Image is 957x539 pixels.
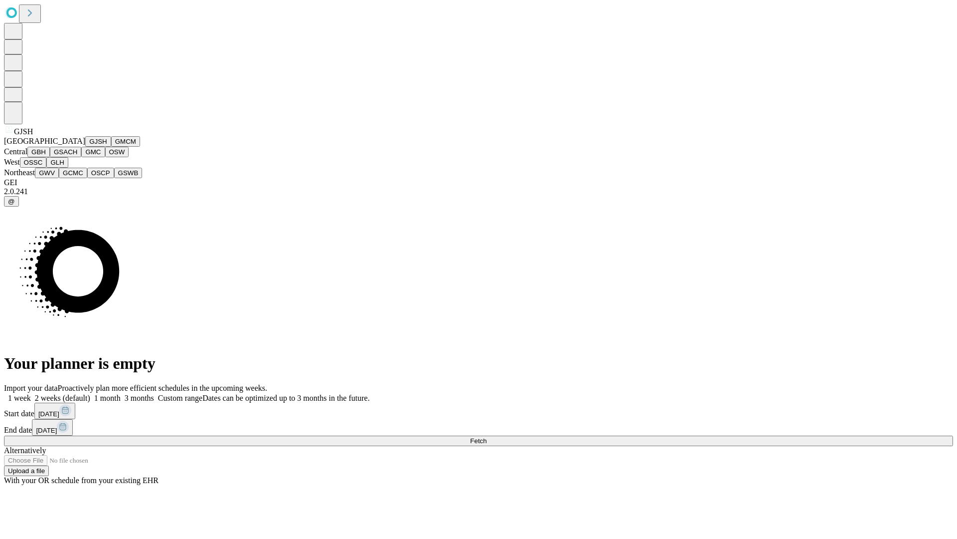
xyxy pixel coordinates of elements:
[4,446,46,455] span: Alternatively
[36,427,57,434] span: [DATE]
[114,168,143,178] button: GSWB
[35,394,90,402] span: 2 weeks (default)
[4,168,35,177] span: Northeast
[4,354,953,373] h1: Your planner is empty
[38,410,59,418] span: [DATE]
[58,384,267,392] span: Proactively plan more efficient schedules in the upcoming weeks.
[32,419,73,436] button: [DATE]
[158,394,202,402] span: Custom range
[105,147,129,157] button: OSW
[4,384,58,392] span: Import your data
[94,394,121,402] span: 1 month
[4,187,953,196] div: 2.0.241
[81,147,105,157] button: GMC
[59,168,87,178] button: GCMC
[202,394,369,402] span: Dates can be optimized up to 3 months in the future.
[4,403,953,419] div: Start date
[111,136,140,147] button: GMCM
[470,437,486,445] span: Fetch
[46,157,68,168] button: GLH
[4,476,159,485] span: With your OR schedule from your existing EHR
[4,466,49,476] button: Upload a file
[4,137,85,145] span: [GEOGRAPHIC_DATA]
[4,196,19,207] button: @
[35,168,59,178] button: GWV
[8,394,31,402] span: 1 week
[4,147,27,156] span: Central
[8,198,15,205] span: @
[14,127,33,136] span: GJSH
[85,136,111,147] button: GJSH
[4,178,953,187] div: GEI
[50,147,81,157] button: GSACH
[4,419,953,436] div: End date
[87,168,114,178] button: OSCP
[125,394,154,402] span: 3 months
[4,158,20,166] span: West
[27,147,50,157] button: GBH
[20,157,47,168] button: OSSC
[34,403,75,419] button: [DATE]
[4,436,953,446] button: Fetch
